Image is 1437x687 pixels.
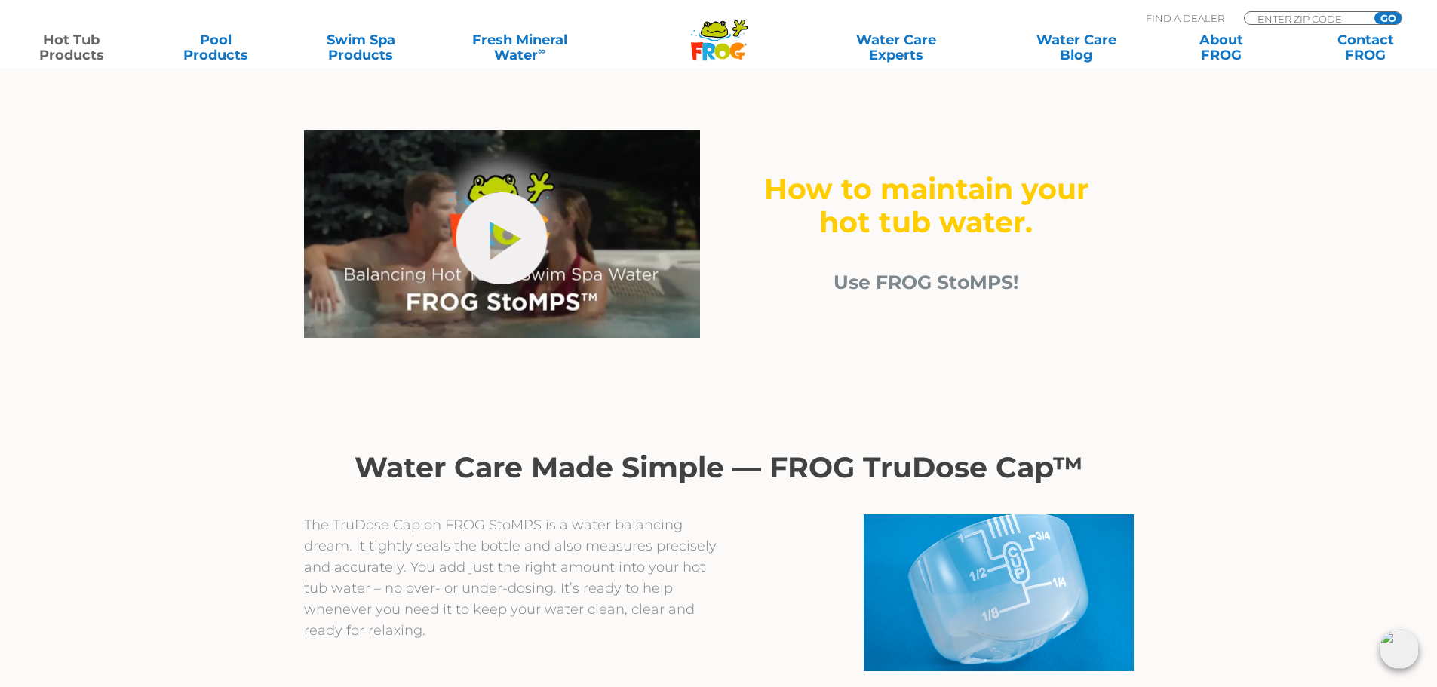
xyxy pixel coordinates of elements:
a: PoolProducts [160,32,272,63]
span: Use FROG StoMPS! [834,271,1018,293]
p: Find A Dealer [1146,11,1224,25]
a: Water CareExperts [805,32,987,63]
a: ContactFROG [1310,32,1422,63]
a: Water CareBlog [1020,32,1132,63]
img: Video - FROG StoMPS [304,130,700,339]
img: TruDose-Cap-TopAngle-Front_3778_LR [864,514,1134,671]
a: Swim SpaProducts [305,32,417,63]
input: Zip Code Form [1256,12,1358,25]
p: The TruDose Cap on FROG StoMPS is a water balancing dream. It tightly seals the bottle and also m... [304,514,719,641]
a: Hot TubProducts [15,32,127,63]
h2: Water Care Made Simple — FROG TruDose Cap™ [304,451,1134,484]
a: AboutFROG [1165,32,1277,63]
sup: ∞ [538,44,545,57]
input: GO [1374,12,1402,24]
span: How to maintain your hot tub water. [764,171,1088,240]
img: openIcon [1380,630,1419,669]
a: Fresh MineralWater∞ [449,32,590,63]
